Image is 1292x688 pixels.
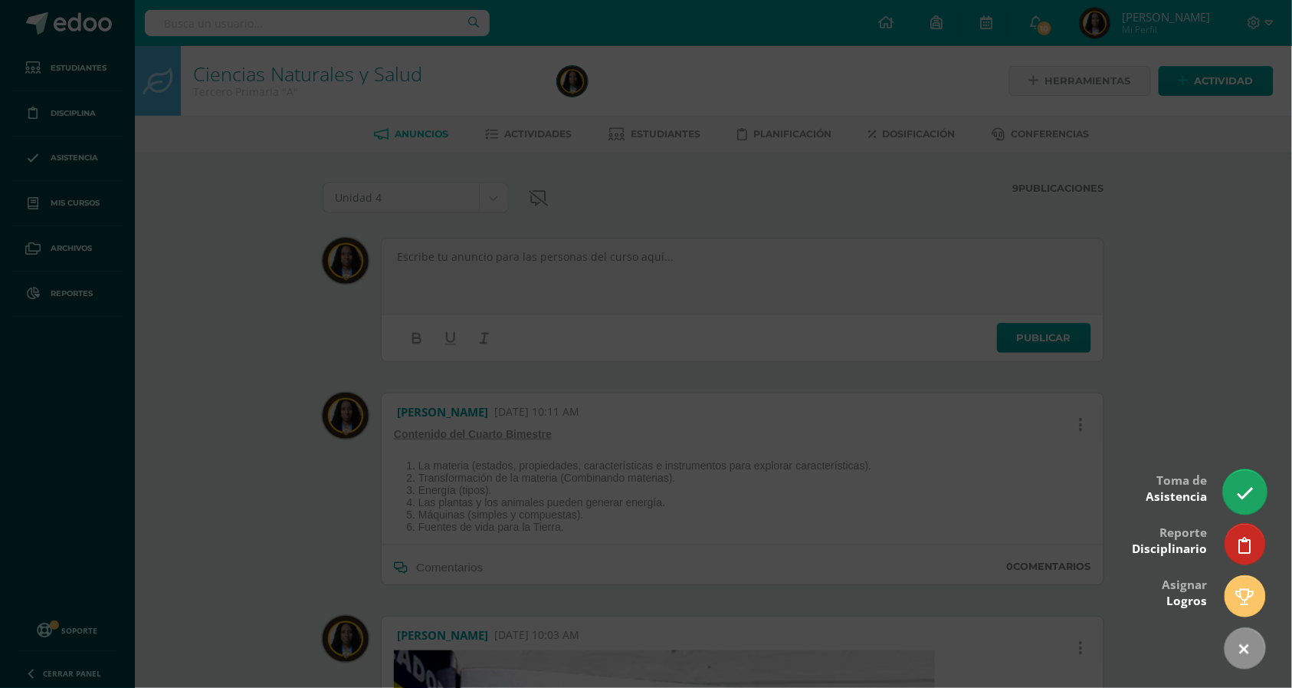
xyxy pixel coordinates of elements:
div: Reporte [1133,515,1208,565]
span: Asistencia [1146,489,1208,505]
span: Logros [1167,593,1208,609]
span: Disciplinario [1133,541,1208,557]
div: Asignar [1162,567,1208,617]
div: Toma de [1146,463,1208,512]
